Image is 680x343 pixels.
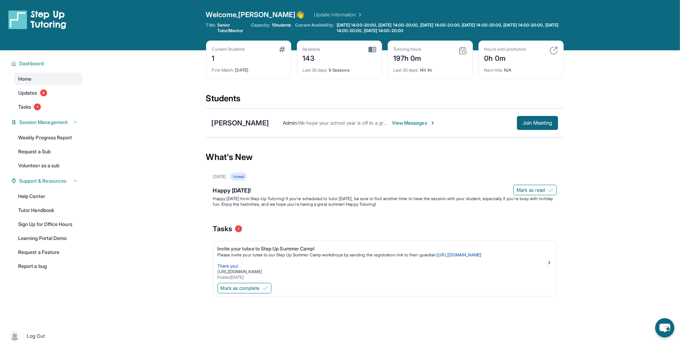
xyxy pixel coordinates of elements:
img: Chevron-Right [430,120,436,126]
span: Capacity: [251,22,270,28]
span: | [22,332,24,340]
span: Tasks [213,224,232,234]
img: card [459,46,467,55]
div: Sessions [303,46,320,52]
span: Last 30 days : [394,67,419,73]
a: Updates4 [14,87,82,99]
div: [PERSON_NAME] [212,118,269,128]
button: Dashboard [16,60,78,67]
img: card [549,46,558,55]
img: Mark as complete [263,285,268,291]
a: Report a bug [14,260,82,272]
div: [DATE] [212,63,285,73]
span: Dashboard [19,60,44,67]
div: 1 [212,52,245,63]
span: Mark as complete [221,285,260,292]
p: Please invite your tutee to our Step Up Summer Camp workshops by sending the registration link to... [218,252,547,258]
span: View Messages [392,119,436,126]
div: 0h 0m [484,52,526,63]
img: user-img [10,331,20,341]
button: Support & Resources [16,177,78,184]
div: Invite your tutee to Step Up Summer Camp! [218,245,547,252]
div: Happy [DATE]! [213,186,557,196]
span: Admin : [283,120,298,126]
button: Mark as complete [218,283,271,293]
button: Mark as read [513,185,557,195]
div: N/A [484,63,558,73]
span: [DATE] 14:00-20:00, [DATE] 14:00-20:00, [DATE] 14:00-20:00, [DATE] 14:00-20:00, [DATE] 14:00-20:0... [337,22,562,34]
div: 197h 0m [394,52,422,63]
span: Support & Resources [19,177,66,184]
span: Session Management [19,119,68,126]
img: card [368,46,376,53]
button: chat-button [655,318,674,337]
img: Mark as read [548,187,554,193]
span: Join Meeting [522,121,553,125]
div: Current Students [212,46,245,52]
span: Mark as read [517,187,545,194]
a: Help Center [14,190,82,203]
a: Weekly Progress Report [14,131,82,144]
button: Session Management [16,119,78,126]
span: Next title : [484,67,503,73]
span: Welcome, [PERSON_NAME] 👋 [206,10,305,20]
img: logo [8,10,66,29]
span: 1 [34,103,41,110]
div: 14h 1m [394,63,467,73]
div: Posted [DATE] [218,275,547,280]
span: Log Out [27,333,45,340]
a: [URL][DOMAIN_NAME] [218,269,262,274]
span: 4 [40,89,47,96]
a: Learning Portal Demo [14,232,82,245]
span: Senior Tutor/Mentor [217,22,247,34]
a: Tutor Handbook [14,204,82,217]
span: Tasks [18,103,31,110]
div: Students [206,93,564,108]
span: Current Availability: [295,22,334,34]
a: Volunteer as a sub [14,159,82,172]
span: Thank you! [218,263,239,269]
a: Update Information [314,11,363,18]
a: Tasks1 [14,101,82,113]
div: Tutoring hours [394,46,422,52]
div: Unread [230,173,247,181]
span: 1 [235,225,242,232]
a: Home [14,73,82,85]
img: card [279,46,285,52]
div: 143 [303,52,320,63]
a: Request a Feature [14,246,82,258]
a: Sign Up for Office Hours [14,218,82,231]
a: [DATE] 14:00-20:00, [DATE] 14:00-20:00, [DATE] 14:00-20:00, [DATE] 14:00-20:00, [DATE] 14:00-20:0... [335,22,564,34]
span: First Match : [212,67,234,73]
div: [DATE] [213,174,226,180]
div: 9 Sessions [303,63,376,73]
p: Happy [DATE] from Step-Up Tutoring! If you're scheduled to tutor [DATE], be sure to find another ... [213,196,557,207]
a: Request a Sub [14,145,82,158]
a: [URL][DOMAIN_NAME] [437,252,481,257]
span: Updates [18,89,37,96]
span: Title: [206,22,216,34]
div: Hours until promotion [484,46,526,52]
div: What's New [206,142,564,173]
button: Join Meeting [517,116,558,130]
span: Home [18,75,31,82]
a: Invite your tutee to Step Up Summer Camp!Please invite your tutee to our Step Up Summer Camp work... [213,241,556,282]
span: 1 Students [272,22,291,28]
span: Last 30 days : [303,67,328,73]
img: Chevron Right [356,11,363,18]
